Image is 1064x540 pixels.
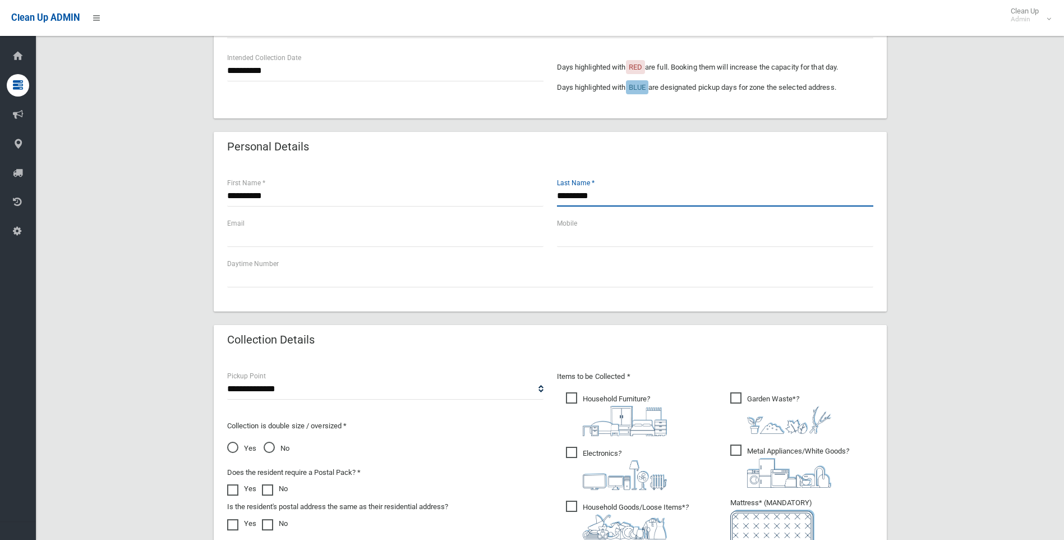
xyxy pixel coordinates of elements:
[730,392,831,434] span: Garden Waste*
[227,442,256,455] span: Yes
[566,447,667,490] span: Electronics
[264,442,289,455] span: No
[262,482,288,496] label: No
[583,514,667,539] img: b13cc3517677393f34c0a387616ef184.png
[583,395,667,436] i: ?
[747,447,849,488] i: ?
[583,460,667,490] img: 394712a680b73dbc3d2a6a3a7ffe5a07.png
[557,61,873,74] p: Days highlighted with are full. Booking them will increase the capacity for that day.
[1005,7,1050,24] span: Clean Up
[747,395,831,434] i: ?
[566,392,667,436] span: Household Furniture
[262,517,288,530] label: No
[583,503,689,539] i: ?
[730,445,849,488] span: Metal Appliances/White Goods
[214,329,328,351] header: Collection Details
[1011,15,1039,24] small: Admin
[566,501,689,539] span: Household Goods/Loose Items*
[11,12,80,23] span: Clean Up ADMIN
[629,83,646,91] span: BLUE
[629,63,642,71] span: RED
[227,500,448,514] label: Is the resident's postal address the same as their residential address?
[747,406,831,434] img: 4fd8a5c772b2c999c83690221e5242e0.png
[583,406,667,436] img: aa9efdbe659d29b613fca23ba79d85cb.png
[747,458,831,488] img: 36c1b0289cb1767239cdd3de9e694f19.png
[557,370,873,383] p: Items to be Collected *
[583,449,667,490] i: ?
[227,419,543,433] p: Collection is double size / oversized *
[227,466,361,479] label: Does the resident require a Postal Pack? *
[557,81,873,94] p: Days highlighted with are designated pickup days for zone the selected address.
[227,517,256,530] label: Yes
[227,482,256,496] label: Yes
[214,136,323,158] header: Personal Details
